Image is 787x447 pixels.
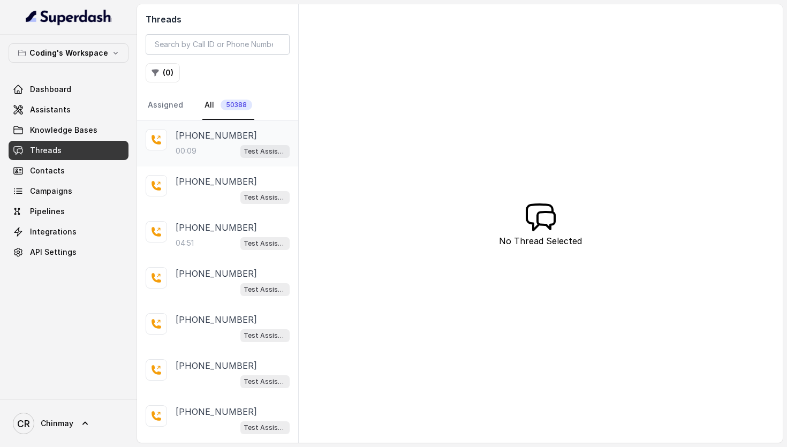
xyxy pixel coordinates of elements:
p: Coding's Workspace [29,47,108,59]
a: Contacts [9,161,128,180]
a: Pipelines [9,202,128,221]
button: (0) [146,63,180,82]
p: Test Assistant-3 [244,330,286,341]
span: Integrations [30,226,77,237]
p: Test Assistant-3 [244,192,286,203]
p: Test Assistant-3 [244,146,286,157]
p: No Thread Selected [499,234,582,247]
span: Pipelines [30,206,65,217]
p: [PHONE_NUMBER] [176,175,257,188]
a: Assigned [146,91,185,120]
p: [PHONE_NUMBER] [176,267,257,280]
a: Assistants [9,100,128,119]
span: Knowledge Bases [30,125,97,135]
span: Contacts [30,165,65,176]
span: API Settings [30,247,77,257]
a: All50388 [202,91,254,120]
p: Test Assistant-3 [244,422,286,433]
a: Integrations [9,222,128,241]
p: Test Assistant-3 [244,376,286,387]
span: Assistants [30,104,71,115]
a: Chinmay [9,408,128,438]
a: Threads [9,141,128,160]
p: [PHONE_NUMBER] [176,129,257,142]
a: Dashboard [9,80,128,99]
p: Test Assistant-3 [244,284,286,295]
span: Chinmay [41,418,73,429]
a: Campaigns [9,181,128,201]
h2: Threads [146,13,290,26]
p: 04:51 [176,238,194,248]
button: Coding's Workspace [9,43,128,63]
p: 00:09 [176,146,196,156]
p: Test Assistant-3 [244,238,286,249]
span: Threads [30,145,62,156]
p: [PHONE_NUMBER] [176,313,257,326]
nav: Tabs [146,91,290,120]
input: Search by Call ID or Phone Number [146,34,290,55]
span: Dashboard [30,84,71,95]
a: API Settings [9,243,128,262]
span: Campaigns [30,186,72,196]
span: 50388 [221,100,252,110]
p: [PHONE_NUMBER] [176,221,257,234]
a: Knowledge Bases [9,120,128,140]
text: CR [17,418,30,429]
p: [PHONE_NUMBER] [176,359,257,372]
img: light.svg [26,9,112,26]
p: [PHONE_NUMBER] [176,405,257,418]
